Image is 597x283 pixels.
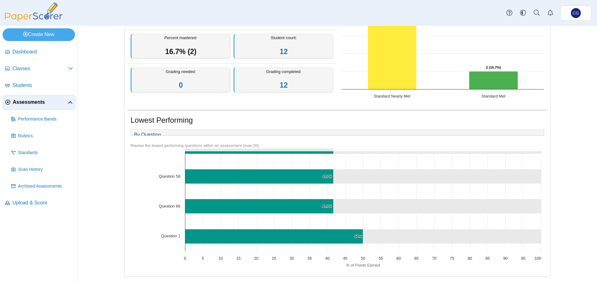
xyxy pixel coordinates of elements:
a: By Question [131,130,164,140]
path: Question 55, 58.3. . [334,139,541,154]
span: Archived Assessments [18,183,73,189]
a: Christopher Gutierrez [560,6,591,21]
span: Assessments [13,99,68,106]
a: Performance Bands [9,112,76,127]
div: Grading completed: [234,67,333,93]
text: 20 [254,256,258,261]
span: Rubrics [18,133,73,139]
a: 12 [280,81,288,89]
div: Chart. Highcharts interactive chart. [131,148,544,273]
text: 5 [202,256,204,261]
text: 50% [354,235,361,238]
path: Standard Met, 2. Overall Assessment Performance. [469,71,518,89]
a: Create New [2,28,75,41]
div: Student count: [234,34,333,59]
text: 90 [503,256,507,261]
span: Standards [18,150,73,156]
a: 12 [280,48,288,56]
path: Question 1, 50. . [363,229,541,244]
text: 50 [361,256,365,261]
div: Review the lowest performing questions within an assessment (max 20). [131,143,544,148]
path: Question 58, 41.7%. % of Points Earned. [185,169,334,184]
text: 15 [236,256,241,261]
text: 60 [396,256,401,261]
text: 2 (16.7%) [486,66,501,69]
text: 65 [414,256,419,261]
span: Dashboard [12,48,73,55]
a: 0 [179,81,183,89]
text: Standard Nearly Met [374,94,410,98]
text: 0 [184,256,186,261]
text: 41.7% [322,204,332,208]
a: Scan History [9,162,76,177]
a: Archived Assessments [9,179,76,194]
path: Standard Nearly Met, 10. Overall Assessment Performance. [368,1,417,89]
div: Grading needed: [131,67,230,93]
text: 75 [450,256,454,261]
text: Question 66 [159,204,180,208]
text: 45 [343,256,347,261]
span: Performance Bands [18,116,73,122]
text: Question 58 [159,174,180,179]
path: Question 58, 58.3. . [334,169,541,184]
a: Assessments [2,95,76,110]
path: Question 66, 58.3. . [334,199,541,213]
text: 30 [289,256,294,261]
span: Classes [12,65,68,72]
path: Question 55, 41.7%. % of Points Earned. [185,139,334,154]
span: 16.7% (2) [165,48,197,56]
a: Standards [9,145,76,160]
text: 70 [432,256,436,261]
text: 95 [521,256,525,261]
path: Question 66, 41.7%. % of Points Earned. [185,199,334,213]
text: 100 [535,256,541,261]
a: PaperScorer [2,17,65,22]
span: Upload & Score [12,199,73,206]
span: Scan History [18,167,73,173]
text: 40 [325,256,330,261]
a: Dashboard [2,45,76,60]
text: 35 [308,256,312,261]
text: Question 1 [161,234,180,238]
a: Upload & Score [2,196,76,211]
text: 80 [468,256,472,261]
img: PaperScorer [2,2,65,21]
h1: Lowest Performing [131,115,193,126]
a: Students [2,78,76,93]
span: Christopher Gutierrez [571,8,581,18]
text: 55 [379,256,383,261]
a: Classes [2,62,76,76]
div: Percent mastered: [131,34,230,59]
span: Christopher Gutierrez [573,11,579,15]
text: Standard Met [482,94,506,98]
text: 41.7% [322,175,332,178]
text: 85 [485,256,490,261]
span: Students [12,82,73,89]
text: 25 [272,256,276,261]
text: % of Points Earned [346,263,380,267]
a: Alerts [544,6,557,20]
path: Question 1, 50%. % of Points Earned. [185,229,363,244]
a: Rubrics [9,129,76,144]
text: 10 [218,256,223,261]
